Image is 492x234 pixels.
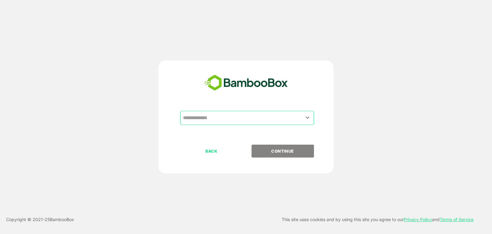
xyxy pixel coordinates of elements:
[304,114,312,122] button: Open
[6,216,74,223] p: Copyright © 2021- 25 BambooBox
[201,73,291,93] img: bamboobox
[180,145,243,158] button: BACK
[181,148,242,154] p: BACK
[404,217,432,222] a: Privacy Policy
[252,148,313,154] p: CONTINUE
[440,217,474,222] a: Terms of Service
[282,216,474,223] p: This site uses cookies and by using this site you agree to our and
[252,145,314,158] button: CONTINUE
